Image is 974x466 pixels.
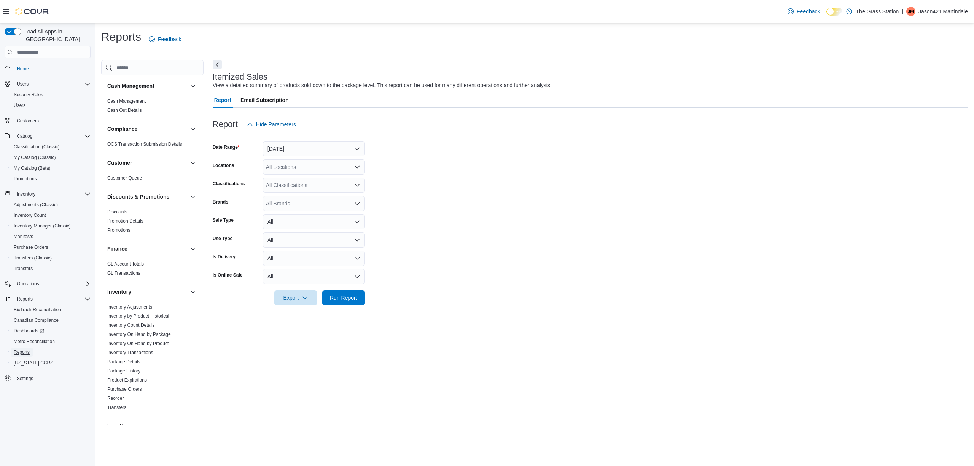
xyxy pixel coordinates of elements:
[188,158,197,167] button: Customer
[14,154,56,161] span: My Catalog (Classic)
[107,125,137,133] h3: Compliance
[14,349,30,355] span: Reports
[11,221,91,231] span: Inventory Manager (Classic)
[107,396,124,401] a: Reorder
[2,63,94,74] button: Home
[107,108,142,113] a: Cash Out Details
[8,326,94,336] a: Dashboards
[330,294,357,302] span: Run Report
[14,64,91,73] span: Home
[2,189,94,199] button: Inventory
[107,245,127,253] h3: Finance
[14,102,25,108] span: Users
[188,192,197,201] button: Discounts & Promotions
[101,207,204,238] div: Discounts & Promotions
[11,253,91,262] span: Transfers (Classic)
[17,133,32,139] span: Catalog
[11,211,91,220] span: Inventory Count
[8,163,94,173] button: My Catalog (Beta)
[11,164,54,173] a: My Catalog (Beta)
[8,242,94,253] button: Purchase Orders
[107,142,182,147] a: OCS Transaction Submission Details
[107,350,153,356] span: Inventory Transactions
[2,115,94,126] button: Customers
[274,290,317,305] button: Export
[213,199,228,205] label: Brands
[8,142,94,152] button: Classification (Classic)
[107,422,187,430] button: Loyalty
[11,264,36,273] a: Transfers
[188,81,197,91] button: Cash Management
[8,336,94,347] button: Metrc Reconciliation
[14,266,33,272] span: Transfers
[11,174,40,183] a: Promotions
[213,144,240,150] label: Date Range
[213,217,234,223] label: Sale Type
[101,173,204,186] div: Customer
[107,304,152,310] span: Inventory Adjustments
[826,8,842,16] input: Dark Mode
[279,290,312,305] span: Export
[354,200,360,207] button: Open list of options
[188,421,197,431] button: Loyalty
[107,323,155,328] a: Inventory Count Details
[101,97,204,118] div: Cash Management
[14,189,38,199] button: Inventory
[107,159,187,167] button: Customer
[107,322,155,328] span: Inventory Count Details
[354,164,360,170] button: Open list of options
[8,347,94,358] button: Reports
[263,251,365,266] button: All
[8,100,94,111] button: Users
[188,287,197,296] button: Inventory
[11,326,47,336] a: Dashboards
[146,32,184,47] a: Feedback
[11,174,91,183] span: Promotions
[107,261,144,267] a: GL Account Totals
[11,316,91,325] span: Canadian Compliance
[2,373,94,384] button: Settings
[17,375,33,382] span: Settings
[8,304,94,315] button: BioTrack Reconciliation
[11,90,91,99] span: Security Roles
[8,221,94,231] button: Inventory Manager (Classic)
[14,116,42,126] a: Customers
[14,144,60,150] span: Classification (Classic)
[354,182,360,188] button: Open list of options
[263,269,365,284] button: All
[213,60,222,69] button: Next
[11,142,63,151] a: Classification (Classic)
[14,294,36,304] button: Reports
[101,302,204,415] div: Inventory
[107,82,154,90] h3: Cash Management
[213,162,234,169] label: Locations
[17,118,39,124] span: Customers
[14,202,58,208] span: Adjustments (Classic)
[107,340,169,347] span: Inventory On Hand by Product
[11,221,74,231] a: Inventory Manager (Classic)
[11,142,91,151] span: Classification (Classic)
[107,218,143,224] a: Promotion Details
[107,368,140,374] span: Package History
[2,131,94,142] button: Catalog
[107,209,127,215] a: Discounts
[101,29,141,45] h1: Reports
[14,294,91,304] span: Reports
[11,243,91,252] span: Purchase Orders
[14,279,42,288] button: Operations
[107,341,169,346] a: Inventory On Hand by Product
[107,377,147,383] span: Product Expirations
[107,405,126,410] a: Transfers
[188,244,197,253] button: Finance
[11,316,62,325] a: Canadian Compliance
[8,263,94,274] button: Transfers
[213,254,236,260] label: Is Delivery
[107,227,131,233] span: Promotions
[8,152,94,163] button: My Catalog (Classic)
[244,117,299,132] button: Hide Parameters
[214,92,231,108] span: Report
[11,101,91,110] span: Users
[908,7,914,16] span: JM
[5,60,91,404] nav: Complex example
